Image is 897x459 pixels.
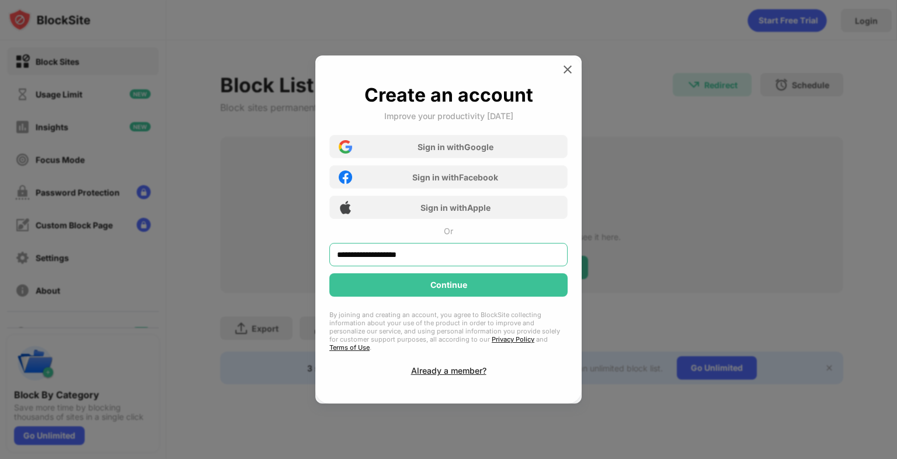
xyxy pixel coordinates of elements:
[412,172,498,182] div: Sign in with Facebook
[492,335,534,343] a: Privacy Policy
[339,140,352,154] img: google-icon.png
[418,142,493,152] div: Sign in with Google
[339,201,352,214] img: apple-icon.png
[444,226,453,236] div: Or
[384,111,513,121] div: Improve your productivity [DATE]
[329,311,568,352] div: By joining and creating an account, you agree to BlockSite collecting information about your use ...
[329,343,370,352] a: Terms of Use
[430,280,467,290] div: Continue
[339,171,352,184] img: facebook-icon.png
[411,366,486,375] div: Already a member?
[364,84,533,106] div: Create an account
[420,203,491,213] div: Sign in with Apple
